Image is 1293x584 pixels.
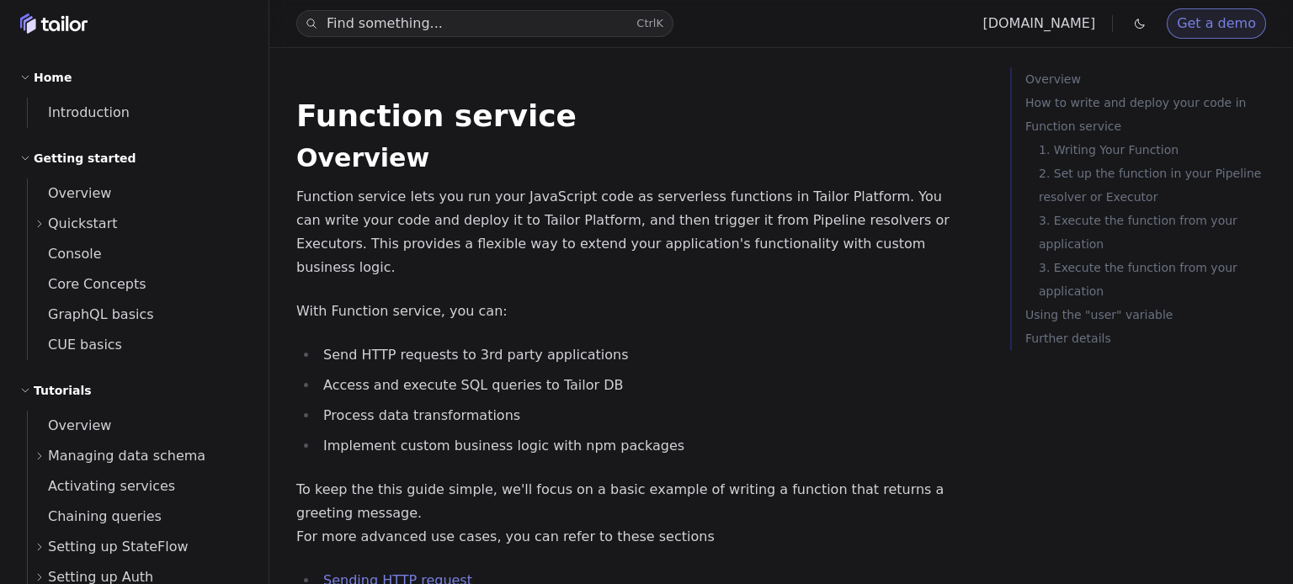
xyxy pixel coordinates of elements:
a: Console [28,239,248,269]
a: Introduction [28,98,248,128]
button: Toggle dark mode [1130,13,1150,34]
a: Further details [1025,327,1286,350]
span: Chaining queries [28,508,162,524]
a: Get a demo [1167,8,1266,39]
a: Chaining queries [28,502,248,532]
a: 3. Execute the function from your application [1039,209,1286,256]
a: Overview [28,178,248,209]
span: Activating services [28,478,175,494]
p: Function service lets you run your JavaScript code as serverless functions in Tailor Platform. Yo... [296,185,970,279]
span: Console [28,246,102,262]
a: How to write and deploy your code in Function service [1025,91,1286,138]
span: Overview [28,417,111,433]
a: 3. Execute the function from your application [1039,256,1286,303]
h2: Getting started [34,148,136,168]
a: 1. Writing Your Function [1039,138,1286,162]
a: CUE basics [28,330,248,360]
span: Core Concepts [28,276,146,292]
a: Overview [296,143,429,173]
li: Process data transformations [318,404,970,427]
h1: Function service [296,101,970,131]
button: Find something...CtrlK [296,10,673,37]
a: Core Concepts [28,269,248,300]
a: Activating services [28,471,248,502]
li: Access and execute SQL queries to Tailor DB [318,374,970,397]
a: Home [20,13,88,34]
p: To keep the this guide simple, we'll focus on a basic example of writing a function that returns ... [296,478,970,549]
a: Overview [1025,67,1286,91]
li: Implement custom business logic with npm packages [318,434,970,458]
span: Quickstart [48,212,118,236]
span: Managing data schema [48,444,205,468]
kbd: K [656,17,663,29]
h2: Tutorials [34,380,92,401]
span: Introduction [28,104,130,120]
p: With Function service, you can: [296,300,970,323]
kbd: Ctrl [636,17,656,29]
span: GraphQL basics [28,306,154,322]
a: 2. Set up the function in your Pipeline resolver or Executor [1039,162,1286,209]
a: [DOMAIN_NAME] [982,15,1095,31]
span: CUE basics [28,337,122,353]
li: Send HTTP requests to 3rd party applications [318,343,970,367]
span: Setting up StateFlow [48,535,189,559]
a: GraphQL basics [28,300,248,330]
span: Overview [28,185,111,201]
a: Using the "user" variable [1025,303,1286,327]
a: Overview [28,411,248,441]
h2: Home [34,67,72,88]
